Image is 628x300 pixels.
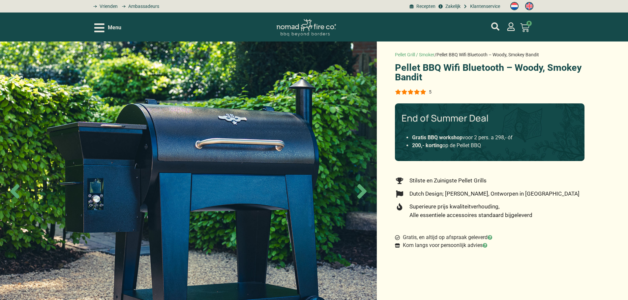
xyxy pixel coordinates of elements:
li: op de Pellet BBQ [412,142,567,150]
a: Pellet Grill / Smoker [395,52,434,57]
strong: Gratis BBQ workshop [412,134,463,141]
span: / [434,52,436,57]
a: mijn account [507,22,515,31]
nav: breadcrumbs [395,51,539,58]
img: Nomad Logo [277,19,336,37]
a: Switch to Engels [522,0,537,12]
span: Stilste en Zuinigste Pellet Grills [408,177,487,185]
img: Nederlands [510,2,519,10]
div: 5 [429,89,432,95]
span: Recepten [415,3,435,10]
h3: End of Summer Deal [402,113,578,124]
span: Dutch Design; [PERSON_NAME], Ontworpen in [GEOGRAPHIC_DATA] [408,190,580,198]
a: Kom langs voor persoonlijk advies [395,241,487,249]
li: voor 2 pers. a 298,- óf [412,134,567,142]
strong: 200,- korting [412,142,442,149]
a: 0 [512,19,537,36]
span: Superieure prijs kwaliteitverhouding, Alle essentiele accessoires standaard bijgeleverd [408,203,532,219]
img: Engels [525,2,533,10]
div: Open/Close Menu [94,22,121,34]
span: Previous slide [3,180,26,203]
a: grill bill klantenservice [462,3,500,10]
span: Klantenservice [468,3,500,10]
a: grill bill ambassadors [119,3,159,10]
a: BBQ recepten [408,3,435,10]
span: Kom langs voor persoonlijk advies [401,241,487,249]
span: Menu [108,24,121,32]
span: Ambassadeurs [127,3,159,10]
span: Zakelijk [444,3,461,10]
a: Gratis, en altijd op afspraak geleverd [395,233,492,241]
a: grill bill vrienden [91,3,118,10]
span: Next slide [350,180,374,203]
a: mijn account [491,22,499,31]
span: Pellet BBQ Wifi Bluetooth – Woody, Smokey Bandit [436,52,539,57]
span: Gratis, en altijd op afspraak geleverd [401,233,492,241]
a: grill bill zakeljk [437,3,460,10]
h1: Pellet BBQ Wifi Bluetooth – Woody, Smokey Bandit [395,63,584,82]
span: 0 [526,21,532,26]
span: Vrienden [98,3,118,10]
